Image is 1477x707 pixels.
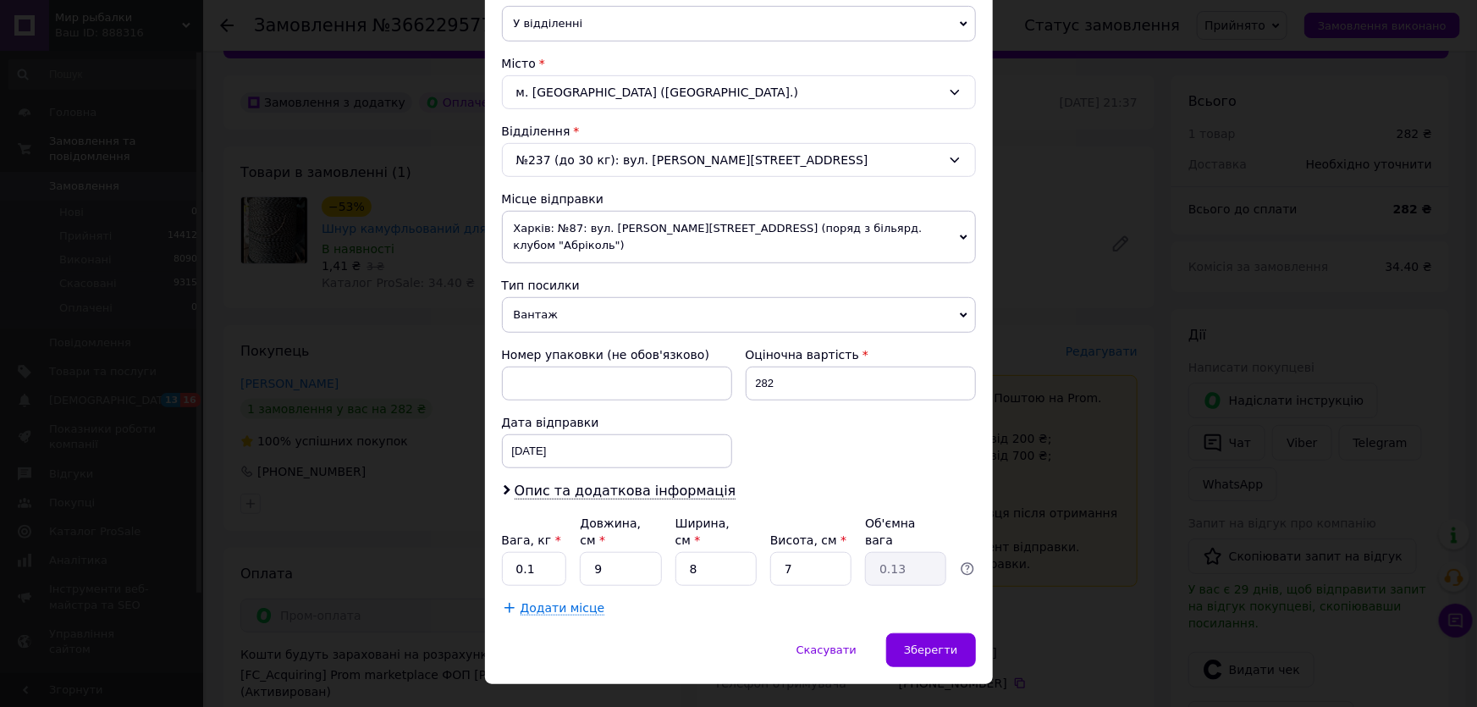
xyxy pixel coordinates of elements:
div: Об'ємна вага [865,515,946,549]
label: Висота, см [770,533,846,547]
div: Номер упаковки (не обов'язково) [502,346,732,363]
span: Місце відправки [502,192,604,206]
div: м. [GEOGRAPHIC_DATA] ([GEOGRAPHIC_DATA].) [502,75,976,109]
span: Опис та додаткова інформація [515,483,736,500]
span: Тип посилки [502,279,580,292]
span: Вантаж [502,297,976,333]
span: Додати місце [521,601,605,616]
label: Вага, кг [502,533,561,547]
div: Місто [502,55,976,72]
span: Харків: №87: вул. [PERSON_NAME][STREET_ADDRESS] (поряд з більярд. клубом "Абріколь") [502,211,976,263]
div: Відділення [502,123,976,140]
span: Скасувати [796,643,857,656]
span: Зберегти [904,643,957,656]
div: Дата відправки [502,414,732,431]
label: Ширина, см [675,516,730,547]
span: У відділенні [502,6,976,41]
div: №237 (до 30 кг): вул. [PERSON_NAME][STREET_ADDRESS] [502,143,976,177]
label: Довжина, см [580,516,641,547]
div: Оціночна вартість [746,346,976,363]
